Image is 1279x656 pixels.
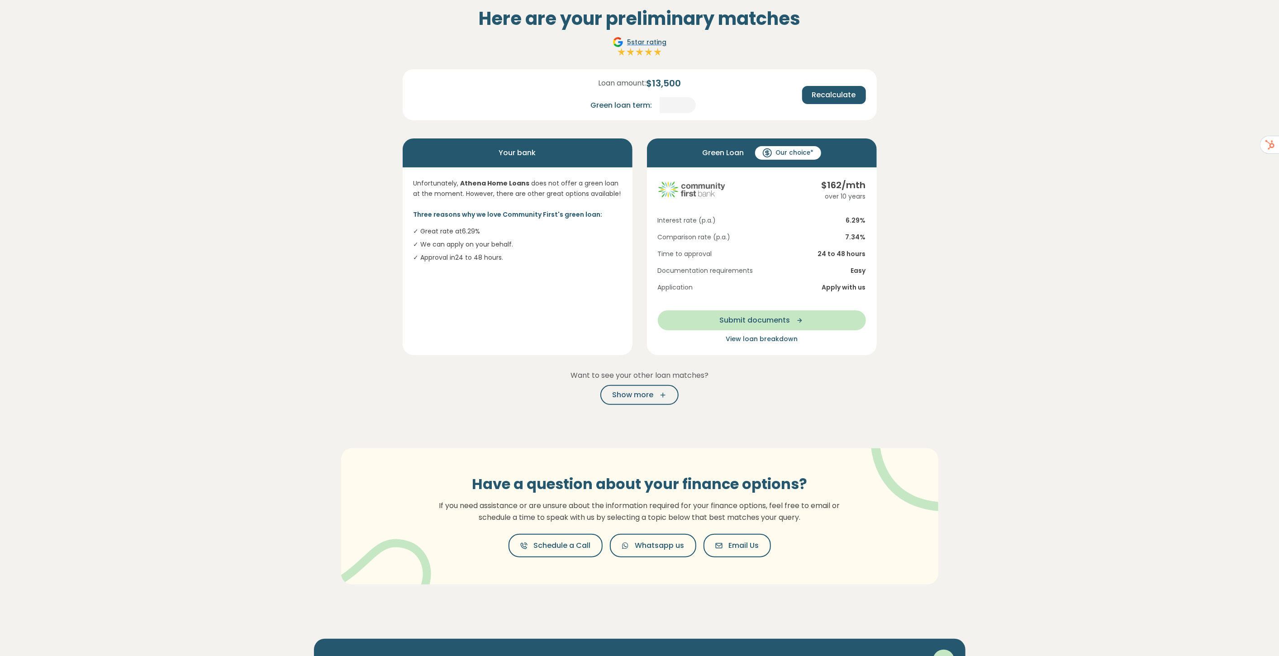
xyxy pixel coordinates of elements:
button: Recalculate [802,86,866,104]
span: $ 13,500 [646,76,681,90]
h2: Here are your preliminary matches [403,8,877,29]
span: Application [658,283,693,292]
button: Email Us [704,534,771,557]
span: Schedule a Call [534,540,591,551]
span: Interest rate (p.a.) [658,216,716,225]
span: Show more [612,390,653,400]
p: Unfortunately, does not offer a green loan at the moment. However, there are other great options ... [414,178,622,199]
span: Green Loan [703,146,744,160]
div: $ 162 /mth [822,178,866,192]
span: Loan amount: [598,78,646,89]
span: View loan breakdown [726,334,798,343]
span: Time to approval [658,249,712,259]
img: Full star [635,48,644,57]
button: Schedule a Call [509,534,603,557]
button: Submit documents [658,310,866,330]
img: Full star [653,48,662,57]
button: View loan breakdown [658,334,866,344]
span: Recalculate [812,90,856,100]
span: Easy [851,266,866,276]
span: Whatsapp us [635,540,685,551]
li: ✓ Great rate at 6.29 % [414,227,622,236]
p: If you need assistance or are unsure about the information required for your finance options, fee... [434,500,846,523]
img: vector [335,516,431,606]
li: ✓ Approval in 24 to 48 hours . [414,253,622,262]
button: Whatsapp us [610,534,696,557]
strong: Athena Home Loans [461,179,530,188]
p: Want to see your other loan matches? [403,370,877,381]
h3: Have a question about your finance options? [434,475,846,493]
img: Full star [626,48,635,57]
span: 5 star rating [627,38,666,47]
img: Full star [617,48,626,57]
span: Email Us [729,540,759,551]
span: Submit documents [720,315,790,326]
span: Apply with us [822,283,866,292]
span: Our choice* [776,148,814,157]
img: Google [613,37,623,48]
span: 7.34 % [846,233,866,242]
div: over 10 years [822,192,866,201]
img: community-first logo [658,178,726,201]
span: 24 to 48 hours [818,249,866,259]
img: vector [847,423,965,512]
span: Your bank [499,146,536,160]
a: Google5star ratingFull starFull starFull starFull starFull star [611,37,668,58]
span: Comparison rate (p.a.) [658,233,731,242]
span: Documentation requirements [658,266,753,276]
li: ✓ We can apply on your behalf. [414,240,622,249]
span: 6.29 % [846,216,866,225]
div: Green loan term: [584,97,660,113]
p: Three reasons why we love Community First's green loan: [414,209,622,219]
button: Show more [600,385,679,405]
img: Full star [644,48,653,57]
